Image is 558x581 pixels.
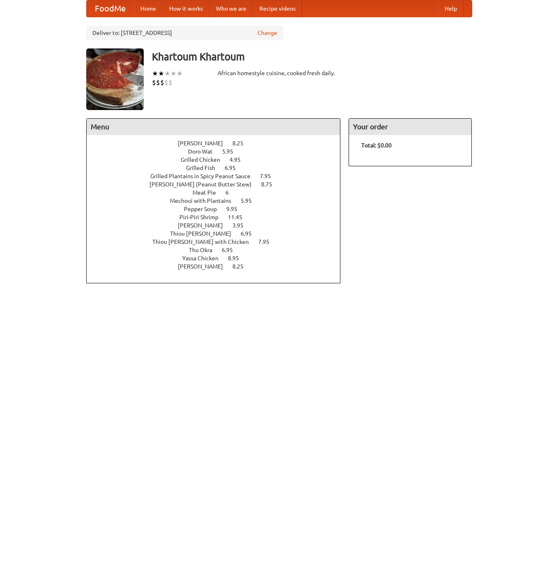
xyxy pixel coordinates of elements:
span: Thiou [PERSON_NAME] [170,230,239,237]
a: Yassa Chicken 8.95 [182,255,254,262]
a: Change [257,29,277,37]
span: 9.95 [226,206,246,212]
a: Mechoui with Plantains 5.95 [170,197,267,204]
div: Deliver to: [STREET_ADDRESS] [86,25,283,40]
span: Mechoui with Plantains [170,197,239,204]
li: $ [160,78,164,87]
a: Home [134,0,163,17]
a: Grilled Chicken 4.95 [181,156,256,163]
a: Thiou [PERSON_NAME] with Chicken 7.95 [152,239,285,245]
span: [PERSON_NAME] [178,222,231,229]
li: ★ [177,69,183,78]
span: Meat Pie [193,189,224,196]
li: $ [168,78,172,87]
span: 6 [225,189,237,196]
a: How it works [163,0,209,17]
a: Who we are [209,0,253,17]
span: [PERSON_NAME] [178,140,231,147]
a: Grilled Plantains in Spicy Peanut Sauce 7.95 [150,173,286,179]
span: 8.75 [261,181,280,188]
span: 5.95 [222,148,241,155]
span: Pepper Soup [184,206,225,212]
h4: Menu [87,119,340,135]
a: FoodMe [87,0,134,17]
span: [PERSON_NAME] (Peanut Butter Stew) [149,181,260,188]
a: Thiou [PERSON_NAME] 6.95 [170,230,267,237]
span: [PERSON_NAME] [178,263,231,270]
li: $ [152,78,156,87]
span: 6.95 [225,165,244,171]
span: 8.25 [232,263,252,270]
li: ★ [158,69,164,78]
span: 5.95 [241,197,260,204]
a: [PERSON_NAME] 8.25 [178,140,259,147]
img: angular.jpg [86,48,144,110]
li: ★ [170,69,177,78]
span: Grilled Plantains in Spicy Peanut Sauce [150,173,259,179]
b: Total: $0.00 [361,142,392,149]
a: Help [438,0,464,17]
span: 7.95 [260,173,279,179]
li: $ [156,78,160,87]
li: ★ [152,69,158,78]
h4: Your order [349,119,471,135]
a: Thu Okra 6.95 [189,247,248,253]
h3: Khartoum Khartoum [152,48,472,65]
span: 8.25 [232,140,252,147]
a: [PERSON_NAME] (Peanut Butter Stew) 8.75 [149,181,287,188]
span: 4.95 [230,156,249,163]
div: African homestyle cuisine, cooked fresh daily. [218,69,341,77]
span: Piri-Piri Shrimp [179,214,227,220]
span: Thiou [PERSON_NAME] with Chicken [152,239,257,245]
a: Pepper Soup 9.95 [184,206,253,212]
span: Grilled Chicken [181,156,228,163]
a: Recipe videos [253,0,302,17]
span: 8.95 [228,255,247,262]
a: [PERSON_NAME] 3.95 [178,222,259,229]
span: 6.95 [241,230,260,237]
li: $ [164,78,168,87]
li: ★ [164,69,170,78]
a: [PERSON_NAME] 8.25 [178,263,259,270]
a: Grilled Fish 6.95 [186,165,251,171]
span: 7.95 [258,239,278,245]
span: 11.45 [228,214,250,220]
span: Yassa Chicken [182,255,227,262]
span: 3.95 [232,222,252,229]
span: 6.95 [222,247,241,253]
a: Meat Pie 6 [193,189,244,196]
a: Piri-Piri Shrimp 11.45 [179,214,257,220]
span: Thu Okra [189,247,220,253]
span: Doro Wat [188,148,221,155]
span: Grilled Fish [186,165,223,171]
a: Doro Wat 5.95 [188,148,248,155]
